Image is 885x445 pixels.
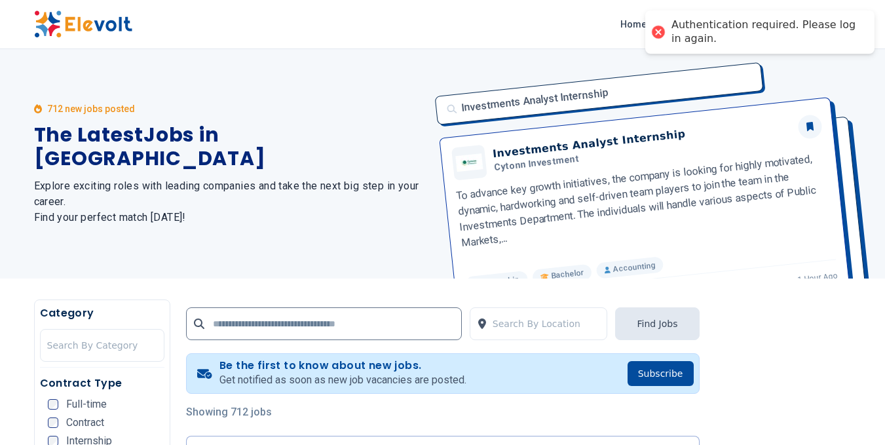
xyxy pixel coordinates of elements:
a: Home [615,14,652,35]
h2: Explore exciting roles with leading companies and take the next big step in your career. Find you... [34,178,427,225]
input: Full-time [48,399,58,410]
p: Showing 712 jobs [186,404,700,420]
p: Get notified as soon as new job vacancies are posted. [219,372,466,388]
div: Authentication required. Please log in again. [671,18,861,46]
button: Find Jobs [615,307,699,340]
span: Contract [66,417,104,428]
h5: Contract Type [40,376,164,391]
span: Full-time [66,399,107,410]
h4: Be the first to know about new jobs. [219,359,466,372]
img: Elevolt [34,10,132,38]
h5: Category [40,305,164,321]
button: Subscribe [628,361,694,386]
h1: The Latest Jobs in [GEOGRAPHIC_DATA] [34,123,427,170]
p: 712 new jobs posted [47,102,135,115]
input: Contract [48,417,58,428]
